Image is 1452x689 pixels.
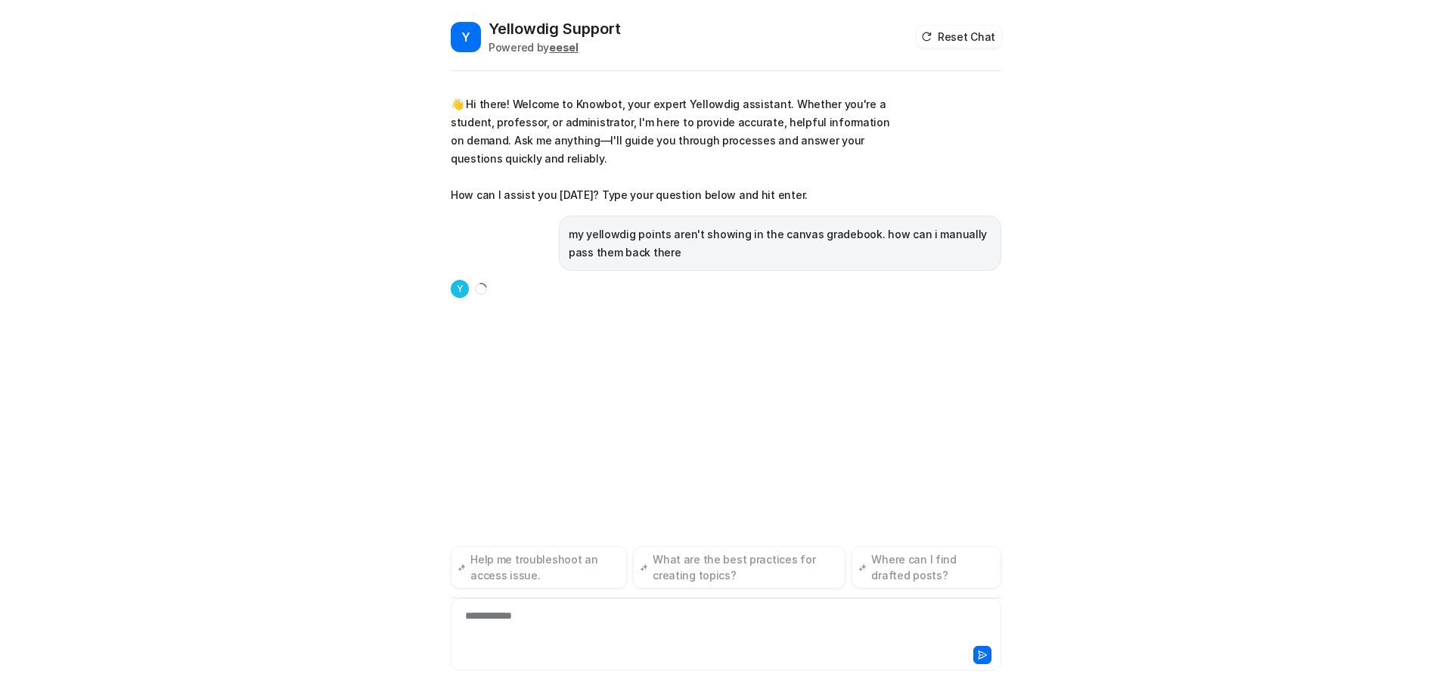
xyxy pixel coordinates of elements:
[489,39,621,55] div: Powered by
[917,26,1001,48] button: Reset Chat
[852,546,1001,588] button: Where can I find drafted posts?
[451,22,481,52] span: Y
[569,225,991,262] p: my yellowdig points aren't showing in the canvas gradebook. how can i manually pass them back there
[451,280,469,298] span: Y
[549,41,579,54] b: eesel
[451,95,893,204] p: 👋 Hi there! Welcome to Knowbot, your expert Yellowdig assistant. Whether you're a student, profes...
[633,546,845,588] button: What are the best practices for creating topics?
[489,18,621,39] h2: Yellowdig Support
[451,546,627,588] button: Help me troubleshoot an access issue.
